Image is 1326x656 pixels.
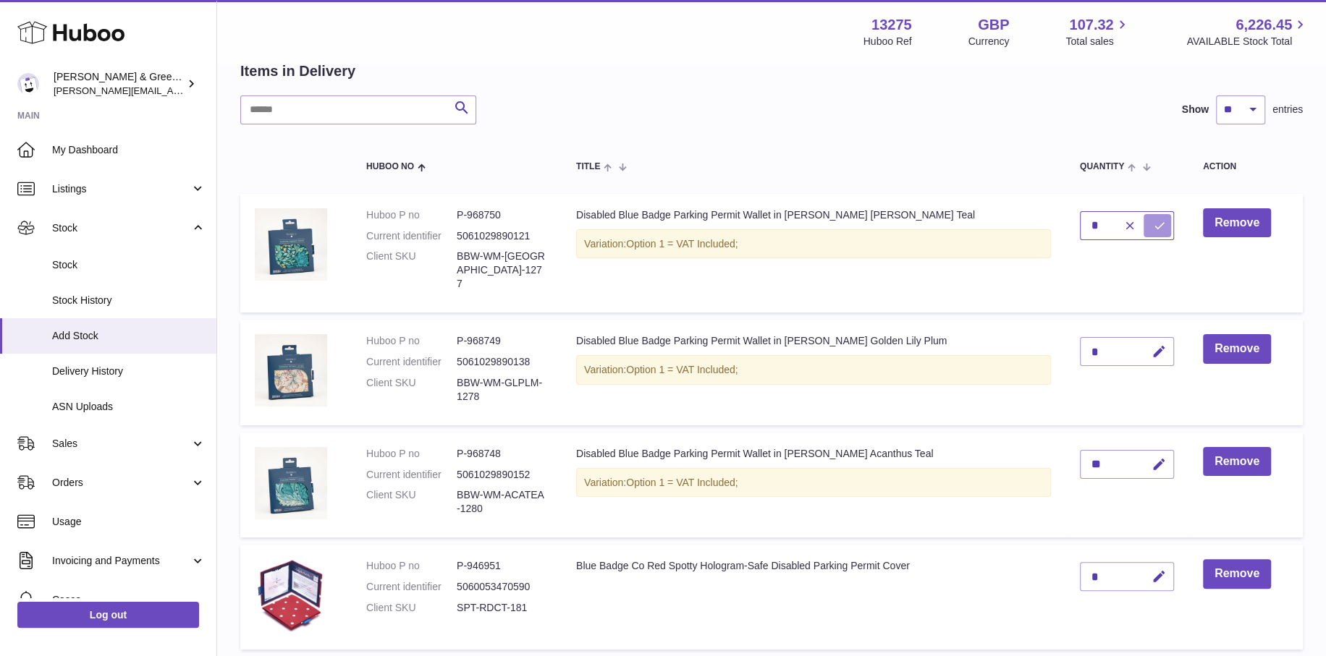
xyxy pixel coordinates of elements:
[52,593,206,607] span: Cases
[366,468,457,482] dt: Current identifier
[457,229,547,243] dd: 5061029890121
[1203,334,1271,364] button: Remove
[54,85,290,96] span: [PERSON_NAME][EMAIL_ADDRESS][DOMAIN_NAME]
[1203,559,1271,589] button: Remove
[52,437,190,451] span: Sales
[52,221,190,235] span: Stock
[366,601,457,615] dt: Client SKU
[366,447,457,461] dt: Huboo P no
[366,208,457,222] dt: Huboo P no
[457,334,547,348] dd: P-968749
[1236,15,1292,35] span: 6,226.45
[52,294,206,307] span: Stock History
[52,365,206,378] span: Delivery History
[626,238,738,250] span: Option 1 = VAT Included;
[457,208,547,222] dd: P-968750
[366,334,457,348] dt: Huboo P no
[968,35,1010,48] div: Currency
[255,334,327,406] img: Disabled Blue Badge Parking Permit Wallet in William Morris Golden Lily Plum
[457,601,547,615] dd: SPT-RDCT-181
[1080,162,1124,171] span: Quantity
[52,258,206,272] span: Stock
[457,250,547,291] dd: BBW-WM-[GEOGRAPHIC_DATA]-1277
[457,355,547,369] dd: 5061029890138
[366,229,457,243] dt: Current identifier
[52,554,190,568] span: Invoicing and Payments
[562,433,1065,538] td: Disabled Blue Badge Parking Permit Wallet in [PERSON_NAME] Acanthus Teal
[52,329,206,343] span: Add Stock
[1203,208,1271,238] button: Remove
[255,559,327,631] img: Blue Badge Co Red Spotty Hologram-Safe Disabled Parking Permit Cover
[366,580,457,594] dt: Current identifier
[366,376,457,404] dt: Client SKU
[457,447,547,461] dd: P-968748
[457,580,547,594] dd: 5060053470590
[366,355,457,369] dt: Current identifier
[366,250,457,291] dt: Client SKU
[562,320,1065,425] td: Disabled Blue Badge Parking Permit Wallet in [PERSON_NAME] Golden Lily Plum
[1272,103,1303,116] span: entries
[871,15,912,35] strong: 13275
[562,545,1065,649] td: Blue Badge Co Red Spotty Hologram-Safe Disabled Parking Permit Cover
[255,447,327,519] img: Disabled Blue Badge Parking Permit Wallet in William Morris Acanthus Teal
[457,559,547,573] dd: P-946951
[1203,447,1271,477] button: Remove
[17,73,39,95] img: ellen@bluebadgecompany.co.uk
[1186,35,1309,48] span: AVAILABLE Stock Total
[978,15,1009,35] strong: GBP
[576,355,1051,385] div: Variation:
[52,143,206,157] span: My Dashboard
[562,194,1065,312] td: Disabled Blue Badge Parking Permit Wallet in [PERSON_NAME] [PERSON_NAME] Teal
[240,61,355,81] h2: Items in Delivery
[54,70,184,98] div: [PERSON_NAME] & Green Ltd
[1069,15,1113,35] span: 107.32
[52,515,206,529] span: Usage
[1065,15,1130,48] a: 107.32 Total sales
[576,229,1051,259] div: Variation:
[52,476,190,490] span: Orders
[52,182,190,196] span: Listings
[255,208,327,281] img: Disabled Blue Badge Parking Permit Wallet in William Morris Mallow Teal
[1203,162,1288,171] div: Action
[1182,103,1209,116] label: Show
[17,602,199,628] a: Log out
[576,468,1051,498] div: Variation:
[457,488,547,516] dd: BBW-WM-ACATEA-1280
[366,559,457,573] dt: Huboo P no
[863,35,912,48] div: Huboo Ref
[457,376,547,404] dd: BBW-WM-GLPLM-1278
[52,400,206,414] span: ASN Uploads
[626,477,738,488] span: Option 1 = VAT Included;
[366,488,457,516] dt: Client SKU
[576,162,600,171] span: Title
[1186,15,1309,48] a: 6,226.45 AVAILABLE Stock Total
[1065,35,1130,48] span: Total sales
[457,468,547,482] dd: 5061029890152
[366,162,414,171] span: Huboo no
[626,364,738,375] span: Option 1 = VAT Included;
